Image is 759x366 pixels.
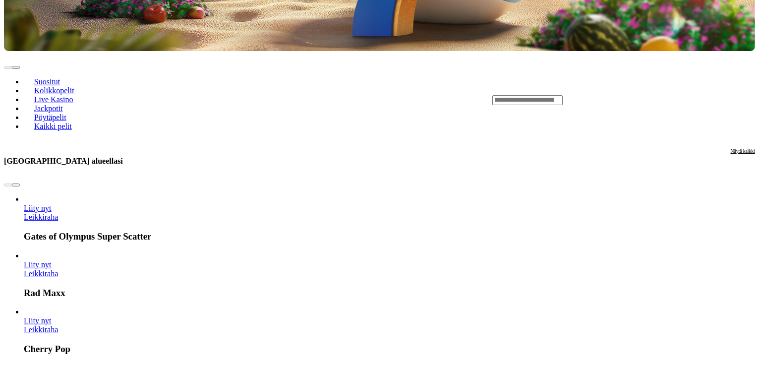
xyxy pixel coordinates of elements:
[24,101,73,116] a: Jackpotit
[24,316,52,325] span: Liity nyt
[30,77,64,86] span: Suositut
[4,156,123,166] h3: [GEOGRAPHIC_DATA] alueellasi
[492,95,563,105] input: Search
[30,104,67,113] span: Jackpotit
[24,213,58,221] a: Gates of Olympus Super Scatter
[4,66,12,69] button: prev slide
[24,74,70,89] a: Suositut
[12,66,20,69] button: next slide
[30,122,76,130] span: Kaikki pelit
[30,95,77,104] span: Live Kasino
[24,83,84,98] a: Kolikkopelit
[24,260,52,269] span: Liity nyt
[4,51,755,148] header: Lobby
[24,92,83,107] a: Live Kasino
[24,204,52,212] a: Gates of Olympus Super Scatter
[12,183,20,186] button: next slide
[24,316,52,325] a: Cherry Pop
[24,260,52,269] a: Rad Maxx
[24,325,58,334] a: Cherry Pop
[30,113,70,122] span: Pöytäpelit
[24,110,76,125] a: Pöytäpelit
[24,119,82,134] a: Kaikki pelit
[24,269,58,278] a: Rad Maxx
[4,61,472,139] nav: Lobby
[4,183,12,186] button: prev slide
[731,148,755,174] a: Näytä kaikki
[731,148,755,154] span: Näytä kaikki
[24,204,52,212] span: Liity nyt
[30,86,78,95] span: Kolikkopelit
